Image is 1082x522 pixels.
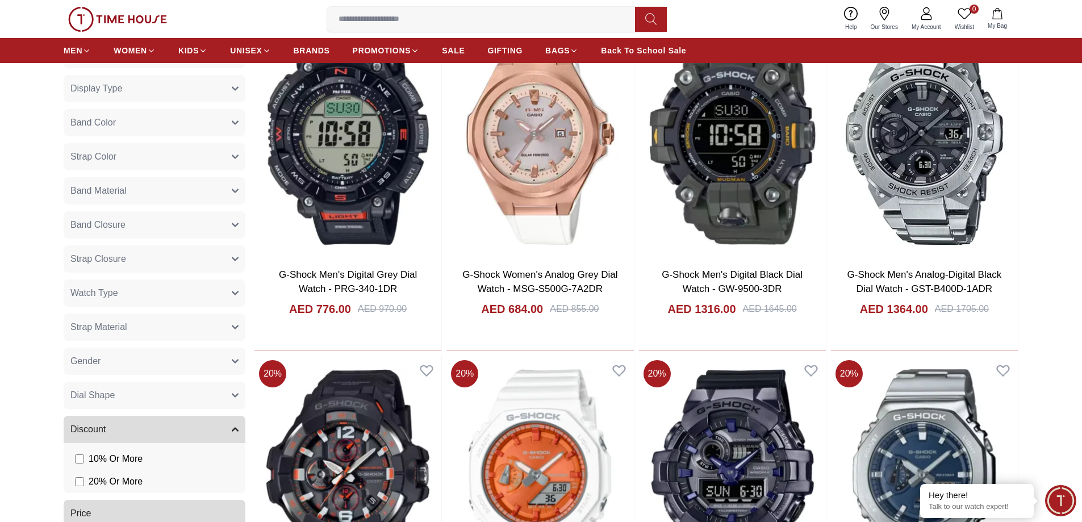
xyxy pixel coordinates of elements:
[662,269,803,295] a: G-Shock Men's Digital Black Dial Watch - GW-9500-3DR
[446,14,633,258] img: G-Shock Women's Analog Grey Dial Watch - MSG-S500G-7A2DR
[601,45,686,56] span: Back To School Sale
[948,5,981,34] a: 0Wishlist
[1045,485,1076,516] div: Chat Widget
[230,45,262,56] span: UNISEX
[545,40,578,61] a: BAGS
[639,14,826,258] img: G-Shock Men's Digital Black Dial Watch - GW-9500-3DR
[929,502,1025,512] p: Talk to our watch expert!
[230,40,270,61] a: UNISEX
[70,150,116,164] span: Strap Color
[64,75,245,102] button: Display Type
[847,269,1002,295] a: G-Shock Men's Analog-Digital Black Dial Watch - GST-B400D-1ADR
[64,382,245,409] button: Dial Shape
[950,23,979,31] span: Wishlist
[831,14,1018,258] img: G-Shock Men's Analog-Digital Black Dial Watch - GST-B400D-1ADR
[983,22,1012,30] span: My Bag
[64,45,82,56] span: MEN
[178,40,207,61] a: KIDS
[70,286,118,300] span: Watch Type
[487,45,523,56] span: GIFTING
[114,45,147,56] span: WOMEN
[64,314,245,341] button: Strap Material
[64,245,245,273] button: Strap Closure
[64,143,245,170] button: Strap Color
[644,360,671,387] span: 20 %
[70,252,126,266] span: Strap Closure
[70,389,115,402] span: Dial Shape
[442,40,465,61] a: SALE
[64,348,245,375] button: Gender
[70,218,126,232] span: Band Closure
[70,320,127,334] span: Strap Material
[64,279,245,307] button: Watch Type
[64,109,245,136] button: Band Color
[70,184,127,198] span: Band Material
[838,5,864,34] a: Help
[259,360,286,387] span: 20 %
[866,23,903,31] span: Our Stores
[935,302,989,316] div: AED 1705.00
[487,40,523,61] a: GIFTING
[75,477,84,486] input: 20% Or More
[70,116,116,130] span: Band Color
[929,490,1025,501] div: Hey there!
[75,454,84,463] input: 10% Or More
[64,40,91,61] a: MEN
[178,45,199,56] span: KIDS
[451,360,478,387] span: 20 %
[545,45,570,56] span: BAGS
[550,302,599,316] div: AED 855.00
[601,40,686,61] a: Back To School Sale
[667,301,736,317] h4: AED 1316.00
[89,452,143,466] span: 10 % Or More
[860,301,928,317] h4: AED 1364.00
[353,45,411,56] span: PROMOTIONS
[68,7,167,32] img: ...
[64,416,245,443] button: Discount
[294,45,330,56] span: BRANDS
[70,354,101,368] span: Gender
[353,40,420,61] a: PROMOTIONS
[64,177,245,204] button: Band Material
[970,5,979,14] span: 0
[64,211,245,239] button: Band Closure
[254,14,441,258] img: G-Shock Men's Digital Grey Dial Watch - PRG-340-1DR
[358,302,407,316] div: AED 970.00
[89,475,143,488] span: 20 % Or More
[70,423,106,436] span: Discount
[481,301,543,317] h4: AED 684.00
[289,301,351,317] h4: AED 776.00
[462,269,617,295] a: G-Shock Women's Analog Grey Dial Watch - MSG-S500G-7A2DR
[841,23,862,31] span: Help
[114,40,156,61] a: WOMEN
[835,360,863,387] span: 20 %
[279,269,417,295] a: G-Shock Men's Digital Grey Dial Watch - PRG-340-1DR
[981,6,1014,32] button: My Bag
[70,507,91,520] span: Price
[442,45,465,56] span: SALE
[907,23,946,31] span: My Account
[864,5,905,34] a: Our Stores
[743,302,797,316] div: AED 1645.00
[70,82,122,95] span: Display Type
[294,40,330,61] a: BRANDS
